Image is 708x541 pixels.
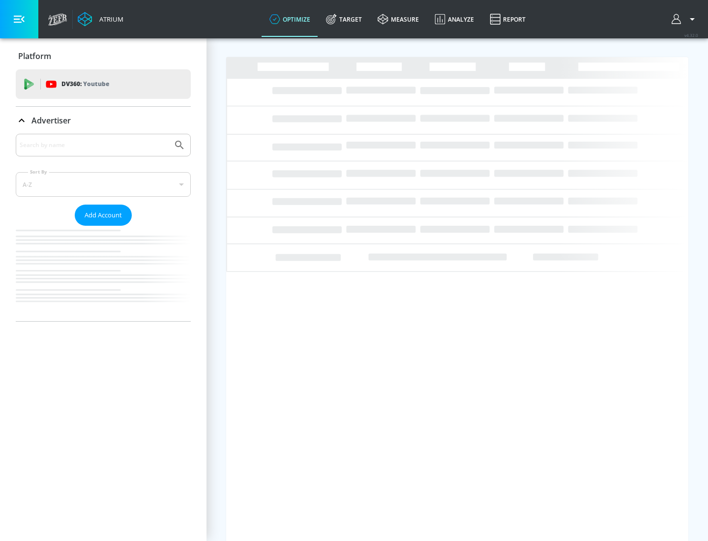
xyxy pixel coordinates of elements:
[684,32,698,38] span: v 4.32.0
[83,79,109,89] p: Youtube
[16,69,191,99] div: DV360: Youtube
[78,12,123,27] a: Atrium
[20,139,169,151] input: Search by name
[262,1,318,37] a: optimize
[95,15,123,24] div: Atrium
[28,169,49,175] label: Sort By
[16,107,191,134] div: Advertiser
[427,1,482,37] a: Analyze
[18,51,51,61] p: Platform
[370,1,427,37] a: measure
[318,1,370,37] a: Target
[61,79,109,90] p: DV360:
[75,205,132,226] button: Add Account
[16,42,191,70] div: Platform
[16,134,191,321] div: Advertiser
[31,115,71,126] p: Advertiser
[16,172,191,197] div: A-Z
[85,210,122,221] span: Add Account
[482,1,533,37] a: Report
[16,226,191,321] nav: list of Advertiser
